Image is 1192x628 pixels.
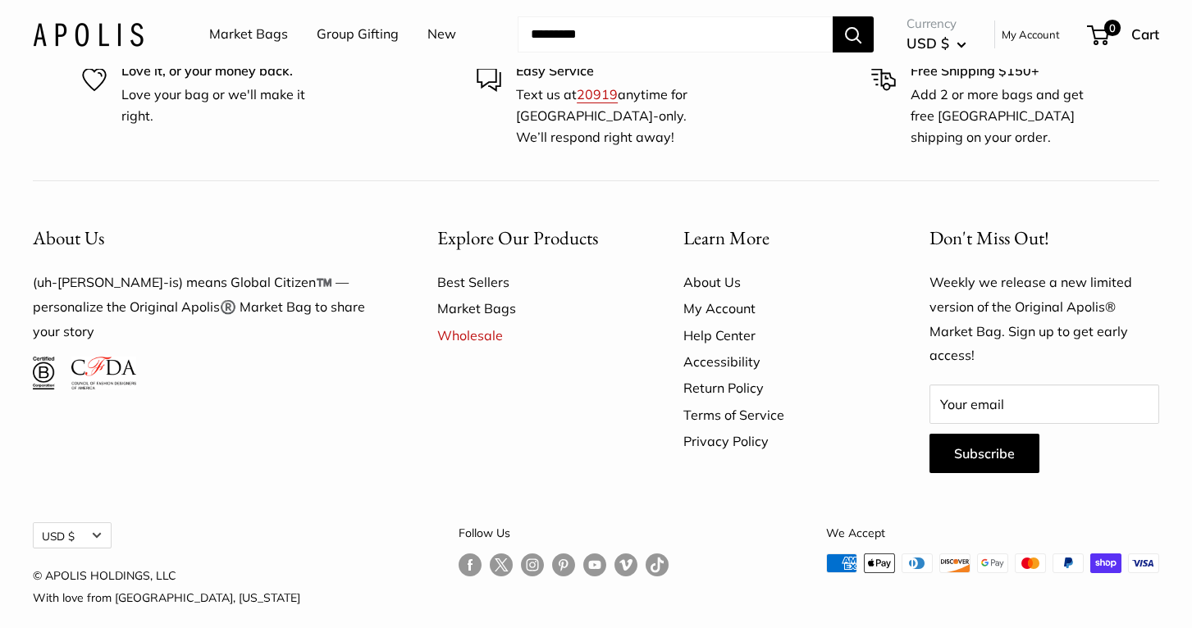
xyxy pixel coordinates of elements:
[683,428,872,454] a: Privacy Policy
[437,269,626,295] a: Best Sellers
[33,357,55,389] img: Certified B Corporation
[683,348,872,375] a: Accessibility
[907,34,949,52] span: USD $
[437,222,626,254] button: Explore Our Products
[583,553,606,577] a: Follow us on YouTube
[437,225,598,250] span: Explore Our Products
[683,375,872,401] a: Return Policy
[683,295,872,321] a: My Account
[552,553,575,577] a: Follow us on Pinterest
[826,522,1159,544] p: We Accept
[33,522,112,548] button: USD $
[683,402,872,428] a: Terms of Service
[121,84,321,126] p: Love your bag or we'll make it right.
[683,225,770,250] span: Learn More
[33,271,380,344] p: (uh-[PERSON_NAME]-is) means Global Citizen™️ — personalize the Original Apolis®️ Market Bag to sh...
[1131,25,1159,43] span: Cart
[518,16,833,52] input: Search...
[427,22,456,47] a: New
[516,84,715,148] p: Text us at anytime for [GEOGRAPHIC_DATA]-only. We’ll respond right away!
[907,30,966,57] button: USD $
[459,522,669,544] p: Follow Us
[33,22,144,46] img: Apolis
[911,61,1110,82] p: Free Shipping $150+
[929,222,1159,254] p: Don't Miss Out!
[929,434,1039,473] button: Subscribe
[929,271,1159,369] p: Weekly we release a new limited version of the Original Apolis® Market Bag. Sign up to get early ...
[437,322,626,348] a: Wholesale
[490,553,513,583] a: Follow us on Twitter
[1089,21,1159,48] a: 0 Cart
[33,225,104,250] span: About Us
[683,269,872,295] a: About Us
[437,295,626,321] a: Market Bags
[646,553,669,577] a: Follow us on Tumblr
[577,86,618,102] a: 20919
[833,16,874,52] button: Search
[121,61,321,82] p: Love it, or your money back.
[1104,20,1121,36] span: 0
[459,553,482,577] a: Follow us on Facebook
[33,222,380,254] button: About Us
[907,12,966,35] span: Currency
[33,565,300,608] p: © APOLIS HOLDINGS, LLC With love from [GEOGRAPHIC_DATA], [US_STATE]
[209,22,288,47] a: Market Bags
[521,553,544,577] a: Follow us on Instagram
[683,222,872,254] button: Learn More
[1002,25,1060,44] a: My Account
[911,84,1110,148] p: Add 2 or more bags and get free [GEOGRAPHIC_DATA] shipping on your order.
[683,322,872,348] a: Help Center
[516,61,715,82] p: Easy Service
[317,22,399,47] a: Group Gifting
[71,357,136,389] img: Council of Fashion Designers of America Member
[614,553,637,577] a: Follow us on Vimeo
